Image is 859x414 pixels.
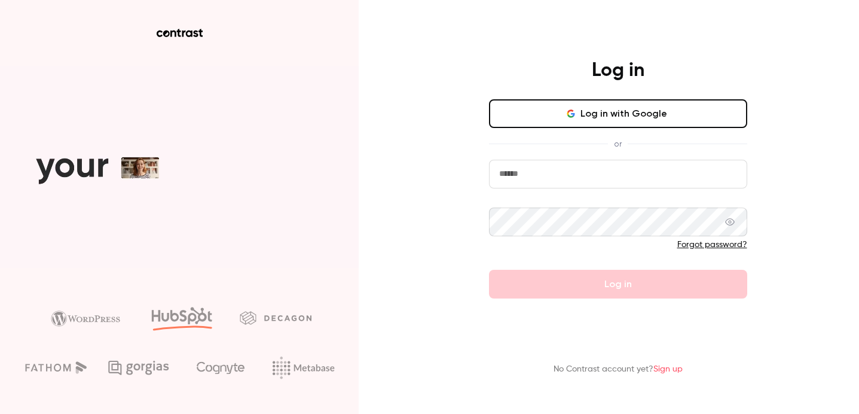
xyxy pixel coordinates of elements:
a: Forgot password? [677,241,747,249]
span: or [608,138,628,150]
button: Log in with Google [489,99,747,128]
img: decagon [240,311,311,324]
p: No Contrast account yet? [554,363,683,376]
h4: Log in [592,59,644,83]
a: Sign up [653,365,683,373]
